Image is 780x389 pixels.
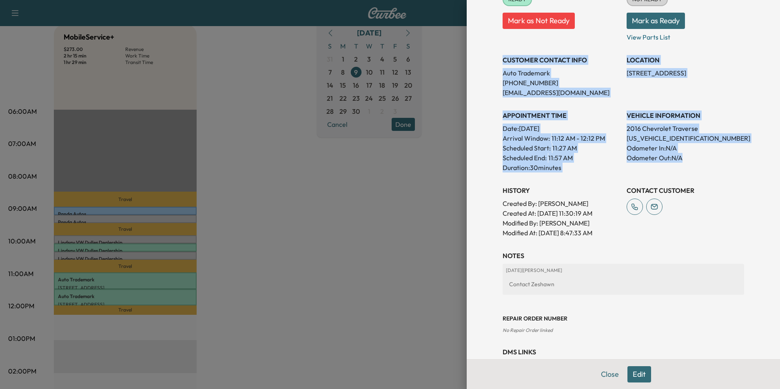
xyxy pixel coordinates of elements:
p: Modified At : [DATE] 8:47:33 AM [503,228,620,238]
span: No Repair Order linked [503,327,553,333]
p: 11:57 AM [548,153,573,163]
h3: Repair Order number [503,314,744,323]
p: [PHONE_NUMBER] [503,78,620,88]
p: Scheduled End: [503,153,547,163]
h3: NOTES [503,251,744,261]
h3: LOCATION [627,55,744,65]
button: Edit [627,366,651,382]
h3: CUSTOMER CONTACT INFO [503,55,620,65]
p: Date: [DATE] [503,124,620,133]
p: Duration: 30 minutes [503,163,620,172]
p: 11:27 AM [552,143,577,153]
p: [STREET_ADDRESS] [627,68,744,78]
p: Scheduled Start: [503,143,551,153]
p: Odometer In: N/A [627,143,744,153]
button: Mark as Ready [627,13,685,29]
p: Arrival Window: [503,133,620,143]
h3: CONTACT CUSTOMER [627,186,744,195]
button: Close [596,366,624,382]
h3: VEHICLE INFORMATION [627,111,744,120]
p: [EMAIL_ADDRESS][DOMAIN_NAME] [503,88,620,97]
p: 2016 Chevrolet Traverse [627,124,744,133]
p: Created By : [PERSON_NAME] [503,199,620,208]
p: Auto Trademark [503,68,620,78]
p: [DATE] | [PERSON_NAME] [506,267,741,274]
p: Odometer Out: N/A [627,153,744,163]
p: [US_VEHICLE_IDENTIFICATION_NUMBER] [627,133,744,143]
button: Mark as Not Ready [503,13,575,29]
p: View Parts List [627,29,744,42]
span: 11:12 AM - 12:12 PM [552,133,605,143]
p: Created At : [DATE] 11:30:19 AM [503,208,620,218]
div: Contact Zeshawn [506,277,741,292]
p: Modified By : [PERSON_NAME] [503,218,620,228]
h3: DMS Links [503,347,744,357]
h3: History [503,186,620,195]
h3: APPOINTMENT TIME [503,111,620,120]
